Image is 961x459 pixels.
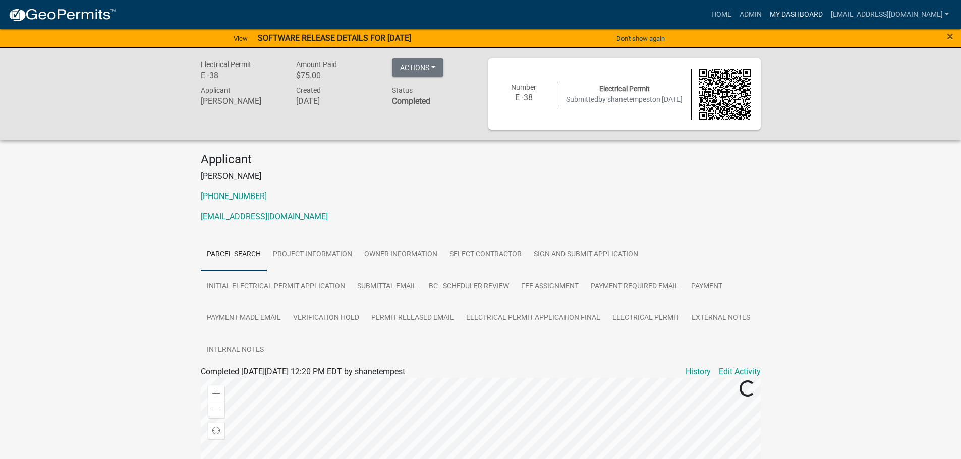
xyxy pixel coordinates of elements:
a: [EMAIL_ADDRESS][DOMAIN_NAME] [201,212,328,221]
a: Electrical Permit [606,302,686,335]
a: Verification Hold [287,302,365,335]
span: × [947,29,953,43]
a: History [686,366,711,378]
span: Applicant [201,86,231,94]
span: Submitted on [DATE] [566,95,683,103]
a: [EMAIL_ADDRESS][DOMAIN_NAME] [827,5,953,24]
a: BC - Scheduler Review [423,271,515,303]
a: Initial Electrical Permit Application [201,271,351,303]
span: Number [511,83,536,91]
span: Completed [DATE][DATE] 12:20 PM EDT by shanetempest [201,367,405,376]
a: Project Information [267,239,358,271]
a: Payment [685,271,728,303]
a: Submittal Email [351,271,423,303]
a: Sign and Submit Application [528,239,644,271]
a: Owner Information [358,239,443,271]
img: QR code [699,69,751,120]
h6: $75.00 [296,71,377,80]
a: View [230,30,252,47]
h6: E -38 [201,71,281,80]
a: My Dashboard [766,5,827,24]
button: Actions [392,58,443,77]
p: [PERSON_NAME] [201,170,761,182]
a: External Notes [686,302,756,335]
button: Don't show again [612,30,669,47]
span: Created [296,86,321,94]
span: Amount Paid [296,60,337,69]
a: Payment Made Email [201,302,287,335]
div: Zoom in [208,385,224,402]
span: Electrical Permit [599,85,650,93]
a: Permit Released Email [365,302,460,335]
a: Payment Required Email [585,271,685,303]
a: Select contractor [443,239,528,271]
h6: E -38 [498,93,550,102]
a: Electrical Permit Application Final [460,302,606,335]
a: Home [707,5,736,24]
a: Parcel search [201,239,267,271]
a: Edit Activity [719,366,761,378]
span: Electrical Permit [201,60,251,69]
strong: Completed [392,96,430,106]
h4: Applicant [201,152,761,167]
h6: [DATE] [296,96,377,106]
a: Internal Notes [201,334,270,366]
span: Status [392,86,413,94]
strong: SOFTWARE RELEASE DETAILS FOR [DATE] [258,33,411,43]
a: Admin [736,5,766,24]
div: Zoom out [208,402,224,418]
button: Close [947,30,953,42]
a: [PHONE_NUMBER] [201,191,267,201]
a: Fee Assignment [515,271,585,303]
h6: [PERSON_NAME] [201,96,281,106]
span: by shanetempest [598,95,652,103]
div: Find my location [208,423,224,439]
